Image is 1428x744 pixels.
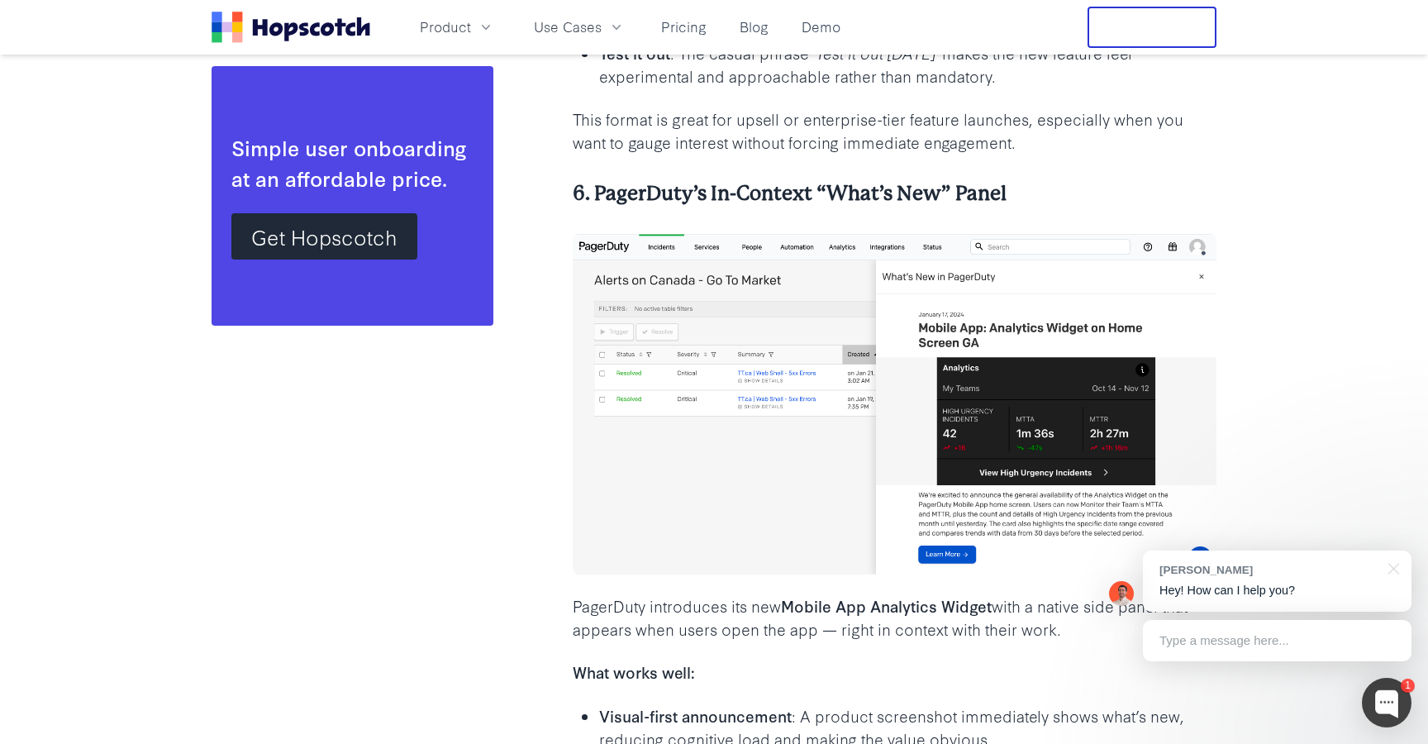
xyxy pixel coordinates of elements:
[573,107,1216,154] p: This format is great for upsell or enterprise-tier feature launches, especially when you want to ...
[795,13,847,41] a: Demo
[1109,581,1134,606] img: Mark Spera
[1401,679,1415,693] div: 1
[1159,562,1378,578] div: [PERSON_NAME]
[1088,7,1216,48] button: Free Trial
[573,234,1216,575] img: Pager Duty Feature Announcement
[231,213,417,260] a: Get Hopscotch
[654,13,713,41] a: Pricing
[781,594,992,617] b: Mobile App Analytics Widget
[534,17,602,37] span: Use Cases
[420,17,471,37] span: Product
[599,704,792,727] b: Visual-first announcement
[1143,620,1411,661] div: Type a message here...
[599,41,1216,88] p: : The casual phrase makes the new feature feel experimental and approachable rather than mandatory.
[212,12,370,43] a: Home
[524,13,635,41] button: Use Cases
[573,661,695,683] b: What works well:
[733,13,775,41] a: Blog
[1159,582,1395,599] p: Hey! How can I help you?
[573,180,1216,207] h4: 6. PagerDuty’s In-Context “What’s New” Panel
[231,132,474,193] div: Simple user onboarding at an affordable price.
[410,13,504,41] button: Product
[573,594,1216,641] p: PagerDuty introduces its new with a native side panel that appears when users open the app — righ...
